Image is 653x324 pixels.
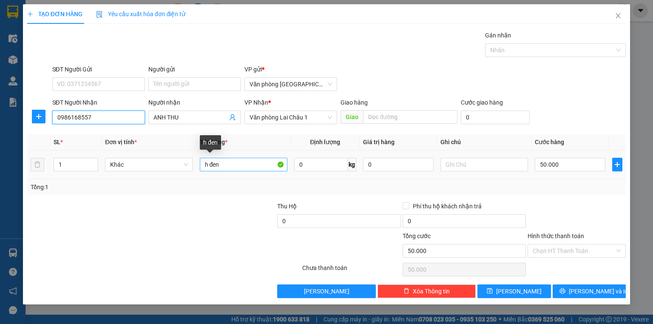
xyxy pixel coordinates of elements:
span: [PERSON_NAME] và In [569,287,628,296]
div: Tổng: 1 [31,182,253,192]
input: Cước giao hàng [461,111,530,124]
span: [PERSON_NAME] [304,287,349,296]
div: Người nhận [148,98,241,107]
span: Khác [110,158,187,171]
span: Định lượng [310,139,340,145]
button: plus [612,158,622,171]
span: plus [32,113,45,120]
span: kg [348,158,356,171]
input: Dọc đường [363,110,457,124]
span: delete [403,288,409,295]
span: plus [27,11,33,17]
span: save [487,288,493,295]
label: Gán nhãn [485,32,511,39]
img: icon [96,11,103,18]
input: 0 [363,158,434,171]
div: VP gửi [244,65,337,74]
span: printer [559,288,565,295]
span: Yêu cầu xuất hóa đơn điện tử [96,11,186,17]
span: Tên hàng [200,139,227,145]
span: Đơn vị tính [105,139,137,145]
span: Tổng cước [403,233,431,239]
input: Ghi Chú [440,158,528,171]
span: Giá trị hàng [363,139,395,145]
span: VP Nhận [244,99,268,106]
button: [PERSON_NAME] [277,284,375,298]
div: Người gửi [148,65,241,74]
button: deleteXóa Thông tin [378,284,476,298]
div: h đen [200,135,221,150]
div: SĐT Người Nhận [52,98,145,107]
th: Ghi chú [437,134,531,151]
button: plus [32,110,45,123]
span: Thu Hộ [277,203,297,210]
span: Văn phòng Lai Châu 1 [250,111,332,124]
span: Cước hàng [535,139,564,145]
button: save[PERSON_NAME] [477,284,551,298]
span: TẠO ĐƠN HÀNG [27,11,82,17]
button: delete [31,158,44,171]
span: SL [54,139,60,145]
span: user-add [229,114,236,121]
span: Xóa Thông tin [413,287,450,296]
button: printer[PERSON_NAME] và In [553,284,626,298]
input: VD: Bàn, Ghế [200,158,287,171]
span: Phí thu hộ khách nhận trả [409,202,485,211]
span: Văn phòng Hà Nội [250,78,332,91]
span: Giao [341,110,363,124]
span: [PERSON_NAME] [496,287,542,296]
span: plus [613,161,622,168]
div: Chưa thanh toán [301,263,401,278]
button: Close [606,4,630,28]
div: SĐT Người Gửi [52,65,145,74]
label: Cước giao hàng [461,99,503,106]
label: Hình thức thanh toán [528,233,584,239]
span: Giao hàng [341,99,368,106]
span: close [615,12,622,19]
